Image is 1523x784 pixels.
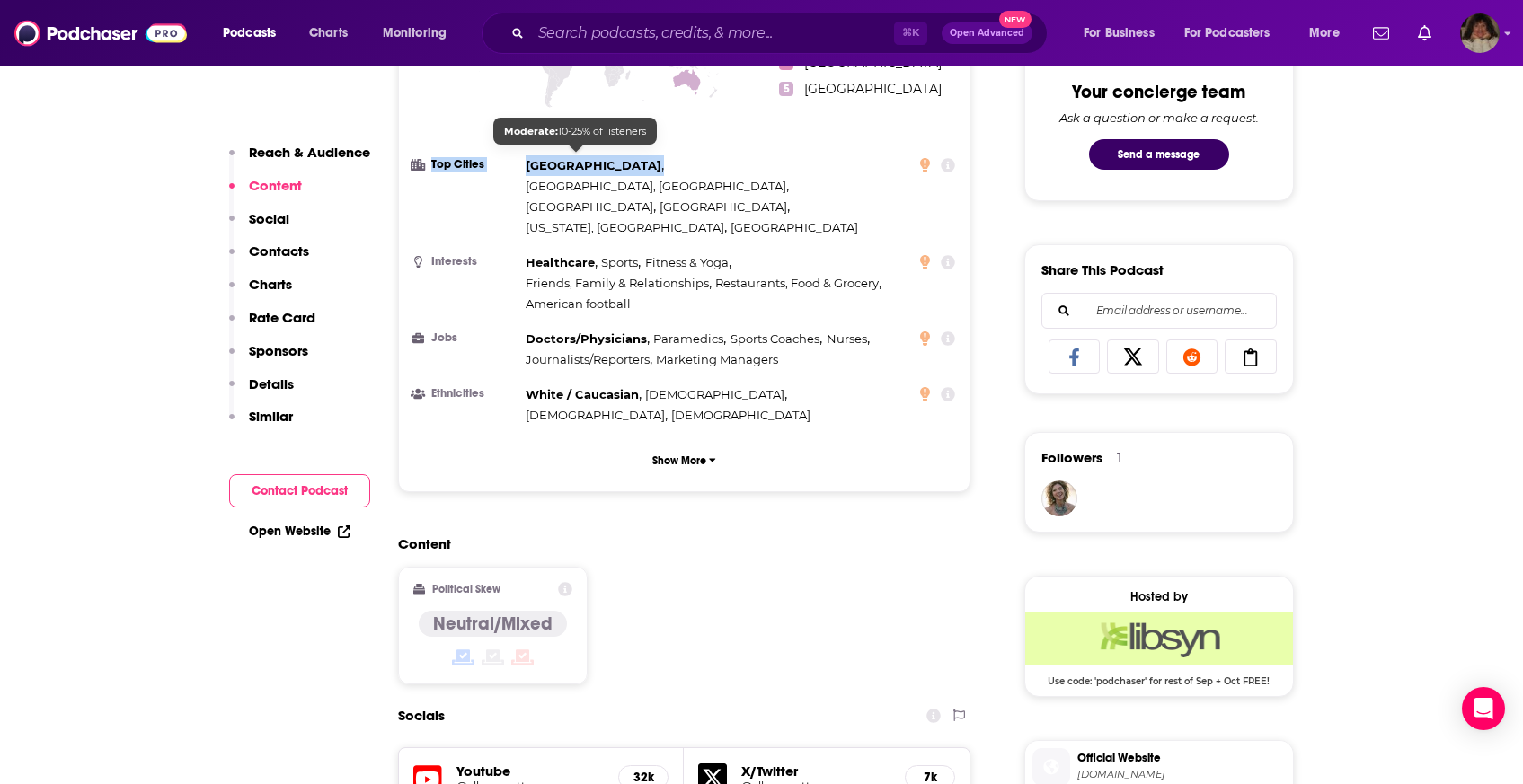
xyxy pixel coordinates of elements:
[1225,339,1277,374] a: Copy Link
[1072,81,1245,103] div: Your concierge team
[210,19,299,48] button: open menu
[526,296,631,311] span: American football
[526,387,639,401] span: White / Caucasian
[526,217,727,238] span: ,
[398,699,445,733] h2: Socials
[645,387,784,401] span: [DEMOGRAPHIC_DATA]
[827,331,867,346] span: Nurses
[715,276,879,290] span: Restaurants, Food & Grocery
[653,329,726,349] span: ,
[950,29,1024,38] span: Open Advanced
[652,454,706,467] p: Show More
[804,81,942,97] span: [GEOGRAPHIC_DATA]
[229,342,308,375] button: Sponsors
[660,197,790,217] span: ,
[1411,18,1439,48] a: Show notifications dropdown
[249,524,350,539] a: Open Website
[1077,750,1286,766] span: Official Website
[1041,480,1077,516] img: allanapratt
[526,329,650,349] span: ,
[229,242,309,276] button: Contacts
[827,329,870,349] span: ,
[1025,612,1293,665] img: Libsyn Deal: Use code: 'podchaser' for rest of Sep + Oct FREE!
[526,349,652,370] span: ,
[309,21,348,46] span: Charts
[1166,339,1218,374] a: Share on Reddit
[731,331,819,346] span: Sports Coaches
[249,276,292,293] p: Charts
[942,22,1032,44] button: Open AdvancedNew
[731,329,822,349] span: ,
[1089,139,1229,170] button: Send a message
[1460,13,1500,53] span: Logged in as angelport
[504,125,646,137] span: 10-25% of listeners
[645,252,731,273] span: ,
[741,762,890,780] h5: X/Twitter
[370,19,470,48] button: open menu
[526,352,650,366] span: Journalists/Reporters
[526,155,664,176] span: ,
[671,408,810,422] span: [DEMOGRAPHIC_DATA]
[1057,294,1262,328] input: Email address or username...
[229,474,370,507] button: Contact Podcast
[1041,449,1102,466] span: Followers
[526,176,789,197] span: ,
[531,19,894,48] input: Search podcasts, credits, & more...
[297,19,359,48] a: Charts
[1025,589,1293,604] div: Hosted by
[432,583,500,595] h2: Political Skew
[1059,110,1259,125] div: Ask a question or make a request.
[645,384,787,405] span: ,
[1107,339,1159,374] a: Share on X/Twitter
[1084,21,1155,46] span: For Business
[413,444,956,477] button: Show More
[894,22,927,45] span: ⌘ K
[249,342,308,359] p: Sponsors
[229,177,302,210] button: Content
[229,309,315,342] button: Rate Card
[526,179,786,193] span: [GEOGRAPHIC_DATA], [GEOGRAPHIC_DATA]
[249,144,370,161] p: Reach & Audience
[413,388,518,400] h3: Ethnicities
[456,762,605,780] h5: Youtube
[1460,13,1500,53] button: Show profile menu
[413,159,518,171] h3: Top Cities
[14,16,187,50] img: Podchaser - Follow, Share and Rate Podcasts
[398,535,957,552] h2: Content
[1041,293,1277,329] div: Search followers
[229,276,292,309] button: Charts
[1117,450,1121,466] div: 1
[715,273,881,294] span: ,
[1041,261,1164,278] h3: Share This Podcast
[601,252,641,273] span: ,
[229,210,289,243] button: Social
[526,158,661,172] span: [GEOGRAPHIC_DATA]
[526,405,668,426] span: ,
[660,199,787,214] span: [GEOGRAPHIC_DATA]
[249,408,293,425] p: Similar
[1049,339,1101,374] a: Share on Facebook
[499,13,1065,54] div: Search podcasts, credits, & more...
[249,375,294,392] p: Details
[1460,13,1500,53] img: User Profile
[1184,21,1271,46] span: For Podcasters
[413,256,518,268] h3: Interests
[1025,665,1293,687] span: Use code: 'podchaser' for rest of Sep + Oct FREE!
[249,210,289,227] p: Social
[601,255,638,269] span: Sports
[526,220,724,234] span: [US_STATE], [GEOGRAPHIC_DATA]
[526,384,642,405] span: ,
[383,21,447,46] span: Monitoring
[1366,18,1396,48] a: Show notifications dropdown
[1173,19,1297,48] button: open menu
[645,255,729,269] span: Fitness & Yoga
[249,309,315,326] p: Rate Card
[249,242,309,260] p: Contacts
[526,197,656,217] span: ,
[526,276,709,290] span: Friends, Family & Relationships
[526,331,647,346] span: Doctors/Physicians
[433,612,553,635] h4: Neutral/Mixed
[999,11,1032,28] span: New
